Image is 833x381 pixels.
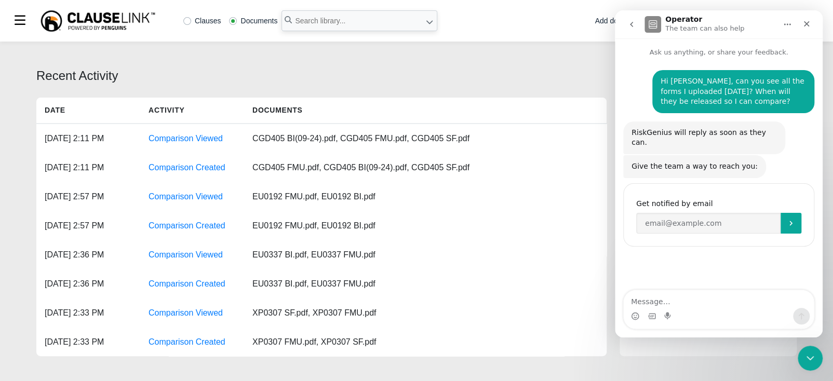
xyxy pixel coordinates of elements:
[36,124,140,153] div: [DATE] 2:11 PM
[244,182,452,211] div: EU0192 FMU.pdf, EU0192 BI.pdf
[36,98,140,123] h5: Date
[149,163,225,172] a: Comparison Created
[149,221,225,230] a: Comparison Created
[244,298,452,328] div: XP0307 SF.pdf, XP0307 FMU.pdf
[149,134,223,143] a: Comparison Viewed
[36,269,140,298] div: [DATE] 2:36 PM
[36,153,140,182] div: [DATE] 2:11 PM
[36,66,797,85] div: Recent Activity
[183,17,221,24] label: Clauses
[281,10,437,31] input: Search library...
[244,328,452,357] div: XP0307 FMU.pdf, XP0307 SF.pdf
[798,346,823,371] iframe: Intercom live chat
[595,16,641,26] div: Add document
[36,182,140,211] div: [DATE] 2:57 PM
[39,9,156,33] img: ClauseLink
[36,240,140,269] div: [DATE] 2:36 PM
[244,269,452,298] div: EU0337 BI.pdf, EU0337 FMU.pdf
[229,17,277,24] label: Documents
[149,279,225,288] a: Comparison Created
[149,308,223,317] a: Comparison Viewed
[149,250,223,259] a: Comparison Viewed
[140,98,244,123] h5: Activity
[36,328,140,357] div: [DATE] 2:33 PM
[244,240,452,269] div: EU0337 BI.pdf, EU0337 FMU.pdf
[244,153,478,182] div: CGD405 FMU.pdf, CGD405 BI(09-24).pdf, CGD405 SF.pdf
[36,298,140,328] div: [DATE] 2:33 PM
[615,10,823,337] iframe: Intercom live chat
[149,192,223,201] a: Comparison Viewed
[244,124,478,153] div: CGD405 BI(09-24).pdf, CGD405 FMU.pdf, CGD405 SF.pdf
[149,337,225,346] a: Comparison Created
[244,98,452,123] h5: Documents
[36,211,140,240] div: [DATE] 2:57 PM
[244,211,452,240] div: EU0192 FMU.pdf, EU0192 BI.pdf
